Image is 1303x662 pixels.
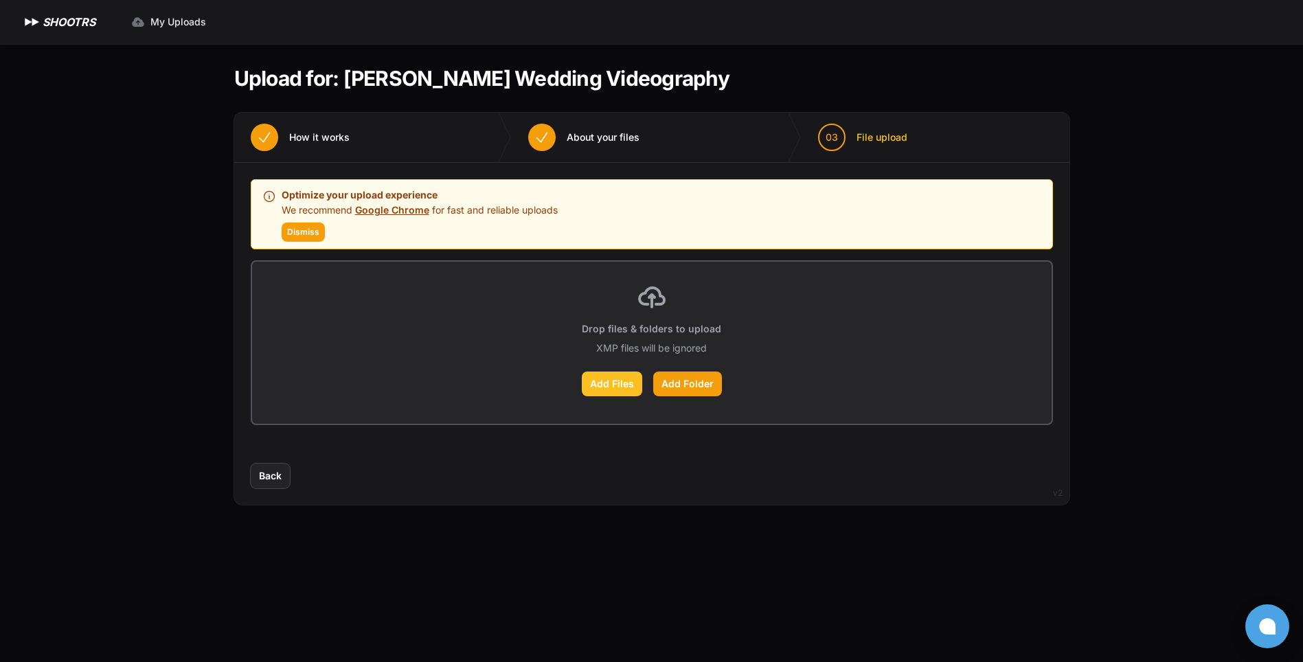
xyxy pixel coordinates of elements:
p: XMP files will be ignored [596,341,707,355]
p: Drop files & folders to upload [582,322,721,336]
h1: Upload for: [PERSON_NAME] Wedding Videography [234,66,729,91]
p: Optimize your upload experience [282,187,558,203]
label: Add Files [582,372,642,396]
div: v2 [1053,485,1063,501]
a: Google Chrome [355,204,429,216]
p: We recommend for fast and reliable uploads [282,203,558,217]
a: SHOOTRS SHOOTRS [22,14,95,30]
button: About your files [512,113,656,162]
label: Add Folder [653,372,722,396]
a: My Uploads [123,10,214,34]
span: How it works [289,130,350,144]
span: Back [259,469,282,483]
span: Dismiss [287,227,319,238]
button: 03 File upload [802,113,924,162]
span: About your files [567,130,639,144]
span: My Uploads [150,15,206,29]
button: Dismiss [282,222,325,242]
h1: SHOOTRS [43,14,95,30]
span: File upload [857,130,907,144]
button: Back [251,464,290,488]
span: 03 [826,130,838,144]
img: SHOOTRS [22,14,43,30]
button: Open chat window [1245,604,1289,648]
button: How it works [234,113,366,162]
